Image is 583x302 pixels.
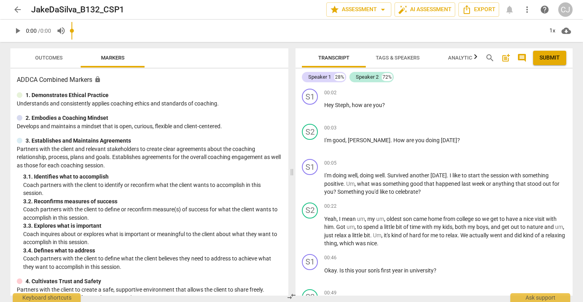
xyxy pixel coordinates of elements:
span: 00:02 [324,89,337,96]
span: my [468,224,476,230]
span: , [488,224,491,230]
span: have [506,216,519,222]
span: son's [368,267,381,274]
div: Change speaker [302,254,318,270]
div: CJ [558,2,573,17]
span: me [430,232,439,238]
span: are [406,137,415,143]
span: this [345,267,355,274]
span: that [424,181,436,187]
span: I'm [324,137,333,143]
span: something [522,172,549,179]
div: 3. 3. Explores what is important [23,222,282,230]
span: post_add [501,53,511,63]
span: to [439,232,446,238]
span: Filler word [555,224,563,230]
span: 00:03 [324,125,337,131]
span: to [389,189,395,195]
span: home [428,216,443,222]
span: for [422,232,430,238]
span: good [410,181,424,187]
span: happened [436,181,462,187]
span: 00:49 [324,290,337,296]
span: did [514,232,523,238]
span: nature [527,224,544,230]
button: Assessment [326,2,391,17]
span: a [348,232,352,238]
span: hard [409,232,422,238]
p: 2. Embodies a Coaching Mindset [26,114,108,122]
span: , [349,102,352,108]
div: Change speaker [302,203,318,219]
span: spend [363,224,380,230]
span: . [385,172,387,179]
span: week [472,181,486,187]
span: college [456,216,475,222]
span: time [410,224,422,230]
span: , [337,216,339,222]
span: my [367,216,376,222]
span: relax [335,232,348,238]
span: ? [457,137,460,143]
span: relaxing [545,232,565,238]
span: celebrate [395,189,418,195]
span: Hey [324,102,335,108]
span: son [403,216,413,222]
span: so [475,216,482,222]
div: Change speaker [302,89,318,105]
div: Speaker 1 [308,73,331,81]
span: are [364,102,373,108]
span: Assessment [330,5,388,14]
span: I [450,172,452,179]
span: Okay [324,267,337,274]
span: came [413,216,428,222]
button: Search [484,52,496,64]
span: Filler word [357,216,365,222]
span: get [502,224,511,230]
span: 0:00 [26,28,37,34]
span: a [541,232,545,238]
div: 3. 1. Identifies what to accomplish [23,173,282,181]
p: 4. Cultivates Trust and Safety [26,277,101,286]
span: comment [517,53,527,63]
span: the [481,172,490,179]
span: with [510,172,522,179]
span: 00:05 [324,160,337,167]
span: bit [396,224,403,230]
div: Ask support [510,293,570,302]
span: Something [337,189,365,195]
div: 72% [382,73,393,81]
span: . [391,137,393,143]
p: Coach partners with the client to identify or reconfirm what the client wants to accomplish in th... [23,181,282,197]
span: doing [426,137,441,143]
button: Show/Hide comments [516,52,528,64]
span: and [544,224,555,230]
span: ? [382,102,385,108]
span: how [352,102,364,108]
span: out [511,224,520,230]
span: [PERSON_NAME] [348,137,391,143]
span: in [404,267,410,274]
span: went [490,232,504,238]
p: 1. Demonstrates Ethical Practice [26,91,109,99]
span: to [357,224,363,230]
span: [DATE] [441,137,457,143]
span: him [324,224,333,230]
span: Assessment is enabled for this document. The competency model is locked and follows the assessmen... [94,76,101,83]
span: help [540,5,549,14]
div: Change speaker [302,159,318,175]
span: search [485,53,495,63]
p: Coach inquires about or explores what is important or meaningful to the client about what they wa... [23,230,282,246]
span: a [380,224,384,230]
span: kind [391,232,403,238]
span: anything [492,181,516,187]
span: university [410,267,434,274]
div: 1x [545,24,560,37]
button: Play [10,24,25,38]
span: Analytics [448,55,475,61]
span: . [447,172,450,179]
span: Outcomes [35,55,63,61]
span: nice [367,240,377,246]
p: 3. Establishes and Maintains Agreements [26,137,131,145]
span: visit [535,216,546,222]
